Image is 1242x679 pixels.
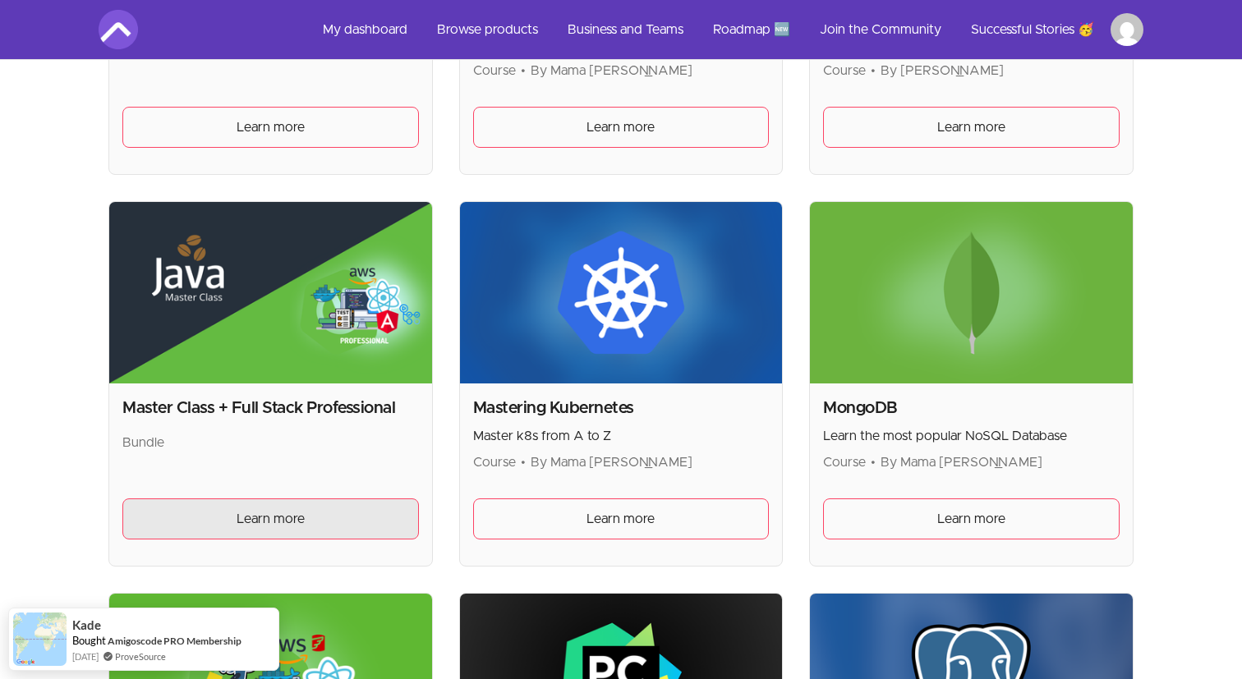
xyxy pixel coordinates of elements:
[237,117,305,137] span: Learn more
[823,107,1120,148] a: Learn more
[473,498,770,539] a: Learn more
[99,10,138,49] img: Amigoscode logo
[13,612,67,666] img: provesource social proof notification image
[122,107,419,148] a: Learn more
[72,649,99,663] span: [DATE]
[310,10,421,49] a: My dashboard
[823,456,866,469] span: Course
[881,64,1004,77] span: By [PERSON_NAME]
[871,64,876,77] span: •
[473,456,516,469] span: Course
[521,64,526,77] span: •
[310,10,1143,49] nav: Main
[586,509,655,529] span: Learn more
[115,649,166,663] a: ProveSource
[473,107,770,148] a: Learn more
[823,397,1120,420] h2: MongoDB
[871,456,876,469] span: •
[122,498,419,539] a: Learn more
[586,117,655,137] span: Learn more
[473,397,770,420] h2: Mastering Kubernetes
[937,117,1005,137] span: Learn more
[521,456,526,469] span: •
[823,64,866,77] span: Course
[109,202,432,383] img: Product image for Master Class + Full Stack Professional
[122,397,419,420] h2: Master Class + Full Stack Professional
[807,10,954,49] a: Join the Community
[72,618,101,632] span: Kade
[460,202,783,383] img: Product image for Mastering Kubernetes
[958,10,1107,49] a: Successful Stories 🥳
[937,509,1005,529] span: Learn more
[108,634,241,648] a: Amigoscode PRO Membership
[473,64,516,77] span: Course
[1111,13,1143,46] img: Profile image for Fallou
[823,426,1120,446] p: Learn the most popular NoSQL Database
[554,10,697,49] a: Business and Teams
[881,456,1042,469] span: By Mama [PERSON_NAME]
[823,498,1120,539] a: Learn more
[473,426,770,446] p: Master k8s from A to Z
[424,10,551,49] a: Browse products
[237,509,305,529] span: Learn more
[531,456,692,469] span: By Mama [PERSON_NAME]
[700,10,803,49] a: Roadmap 🆕
[122,436,164,449] span: Bundle
[531,64,692,77] span: By Mama [PERSON_NAME]
[810,202,1133,383] img: Product image for MongoDB
[72,634,106,647] span: Bought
